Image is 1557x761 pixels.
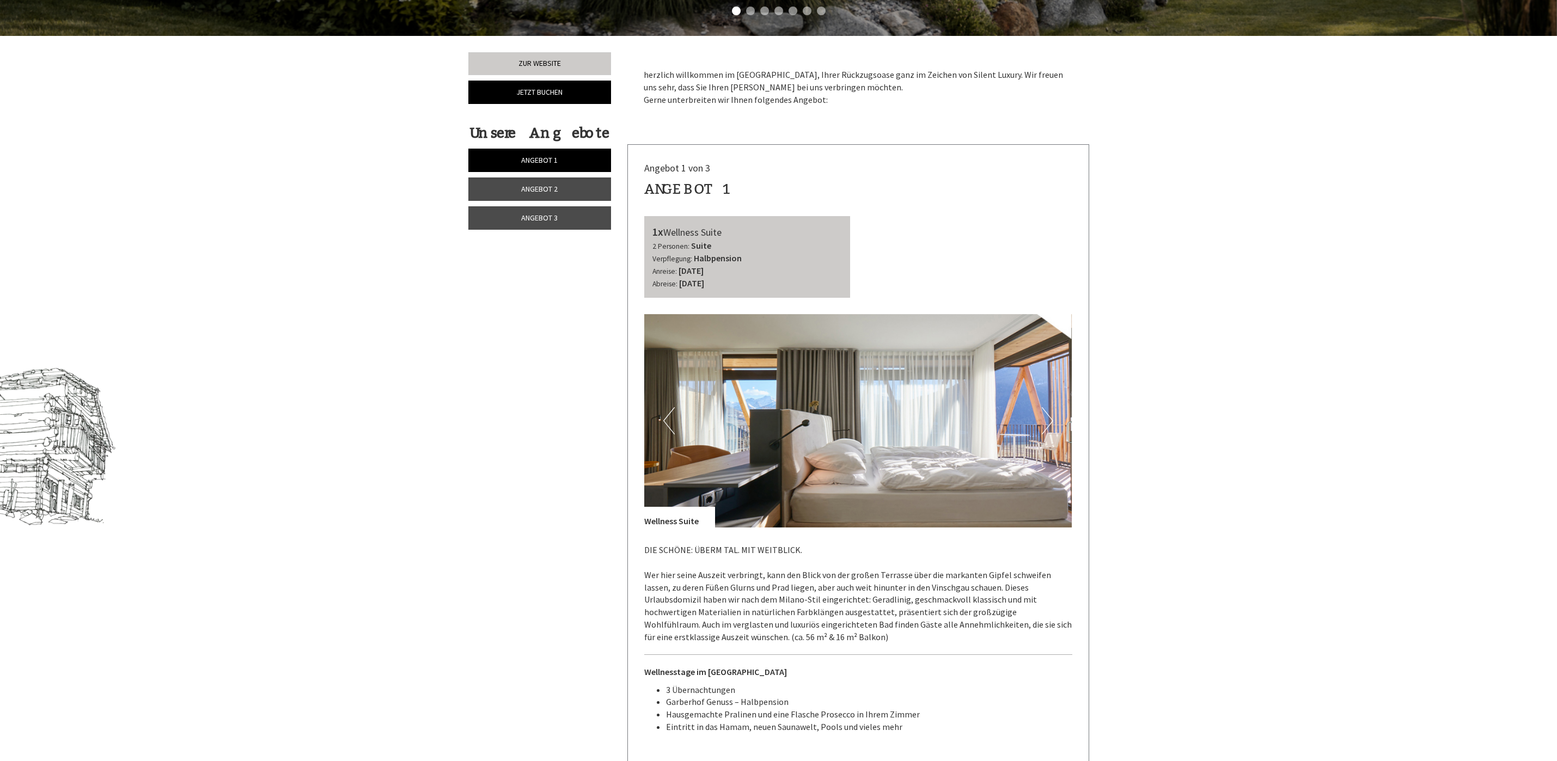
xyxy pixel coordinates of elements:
[644,314,1072,528] img: image
[691,240,711,251] b: Suite
[666,684,1072,696] li: 3 Übernachtungen
[521,213,558,223] span: Angebot 3
[521,155,558,165] span: Angebot 1
[652,267,677,276] small: Anreise:
[652,242,689,251] small: 2 Personen:
[644,69,1073,106] p: herzlich willkommen im [GEOGRAPHIC_DATA], Ihrer Rückzugsoase ganz im Zeichen von Silent Luxury. W...
[468,81,612,104] a: Jetzt buchen
[694,253,742,263] b: Halbpension
[644,162,710,174] span: Angebot 1 von 3
[644,179,732,199] div: Angebot 1
[468,123,612,143] div: Unsere Angebote
[652,225,663,238] b: 1x
[644,507,715,527] div: Wellness Suite
[679,265,704,276] b: [DATE]
[663,407,675,434] button: Previous
[666,708,1072,721] li: Hausgemachte Pralinen und eine Flasche Prosecco in Ihrem Zimmer
[666,696,1072,708] li: Garberhof Genuss – Halbpension
[644,544,1072,643] p: DIE SCHÖNE: ÜBERM TAL. MIT WEITBLICK. Wer hier seine Auszeit verbringt, kann den Blick von der gr...
[1042,407,1053,434] button: Next
[468,52,612,75] a: Zur Website
[652,254,692,263] small: Verpflegung:
[679,278,704,289] b: [DATE]
[666,721,1072,733] li: Eintritt in das Hamam, neuen Saunawelt, Pools und vieles mehr
[652,279,677,289] small: Abreise:
[644,666,787,677] strong: Wellnesstage im [GEOGRAPHIC_DATA]
[652,224,842,240] div: Wellness Suite
[521,184,558,194] span: Angebot 2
